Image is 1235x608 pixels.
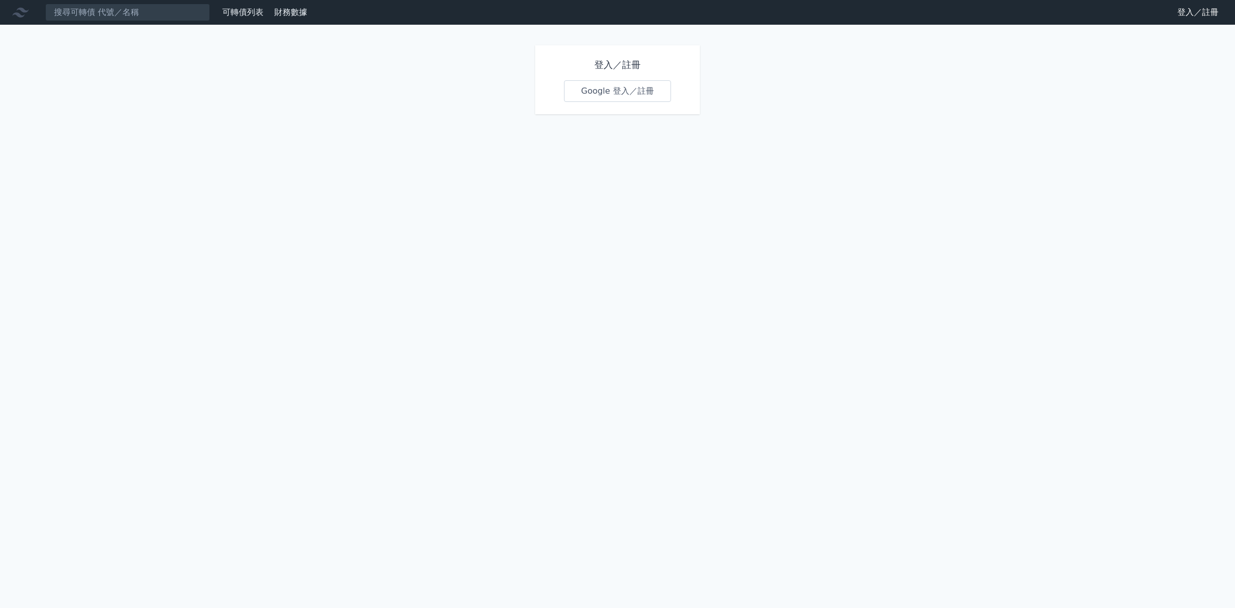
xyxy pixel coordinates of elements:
a: 財務數據 [274,7,307,17]
a: 登入／註冊 [1169,4,1227,21]
a: Google 登入／註冊 [564,80,671,102]
h1: 登入／註冊 [564,58,671,72]
a: 可轉債列表 [222,7,263,17]
input: 搜尋可轉債 代號／名稱 [45,4,210,21]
